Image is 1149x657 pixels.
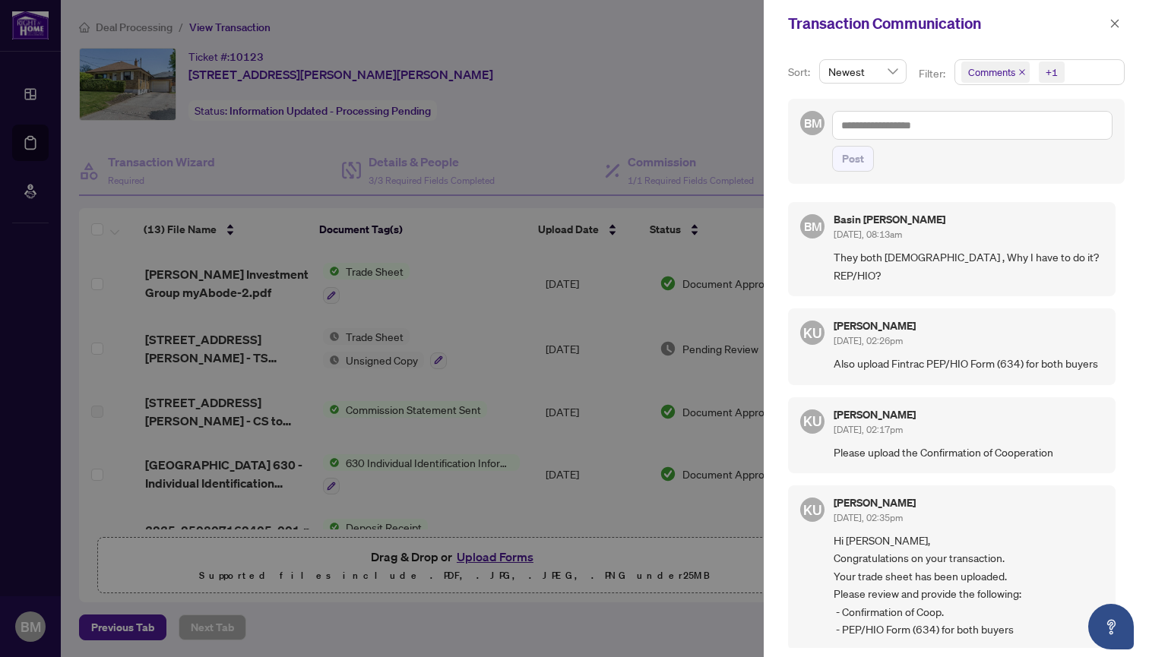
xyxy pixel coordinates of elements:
span: Comments [968,65,1015,80]
span: [DATE], 02:26pm [834,335,903,346]
h5: [PERSON_NAME] [834,321,916,331]
span: KU [803,322,821,343]
span: BM [803,114,821,133]
span: [DATE], 08:13am [834,229,902,240]
span: [DATE], 02:35pm [834,512,903,523]
p: Filter: [919,65,948,82]
h5: Basin [PERSON_NAME] [834,214,945,225]
span: They both [DEMOGRAPHIC_DATA] , Why I have to do it? REP/HIO? [834,248,1103,284]
button: Post [832,146,874,172]
span: Please upload the Confirmation of Cooperation [834,444,1103,461]
span: KU [803,410,821,431]
button: Open asap [1088,604,1134,649]
span: [DATE], 02:17pm [834,424,903,435]
p: Sort: [788,64,813,81]
span: Newest [828,60,897,83]
span: Comments [961,62,1030,83]
span: Also upload Fintrac PEP/HIO Form (634) for both buyers [834,355,1103,372]
span: close [1109,18,1120,29]
div: Transaction Communication [788,12,1105,35]
span: KU [803,499,821,520]
div: +1 [1046,65,1058,80]
span: close [1018,68,1026,76]
span: Hi [PERSON_NAME], Congratulations on your transaction. Your trade sheet has been uploaded. Please... [834,532,1103,638]
span: BM [803,217,821,236]
h5: [PERSON_NAME] [834,409,916,420]
h5: [PERSON_NAME] [834,497,916,508]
